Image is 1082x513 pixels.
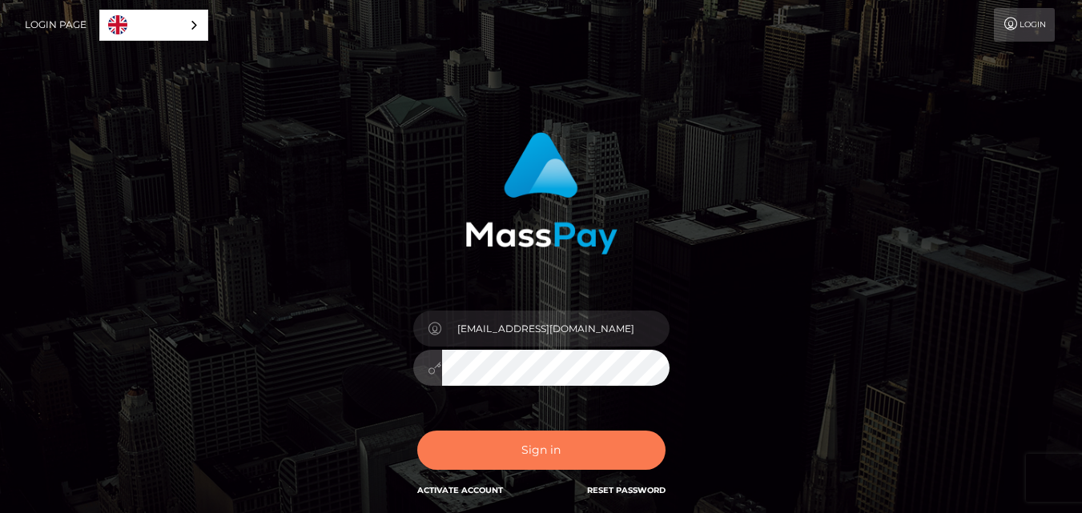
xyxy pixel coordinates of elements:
a: Activate Account [417,485,503,495]
img: MassPay Login [465,132,617,254]
button: Sign in [417,431,666,470]
a: Login [994,8,1055,42]
aside: Language selected: English [99,10,208,41]
a: Login Page [25,8,86,42]
a: Reset Password [587,485,666,495]
input: E-mail... [442,311,670,347]
a: English [100,10,207,40]
div: Language [99,10,208,41]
